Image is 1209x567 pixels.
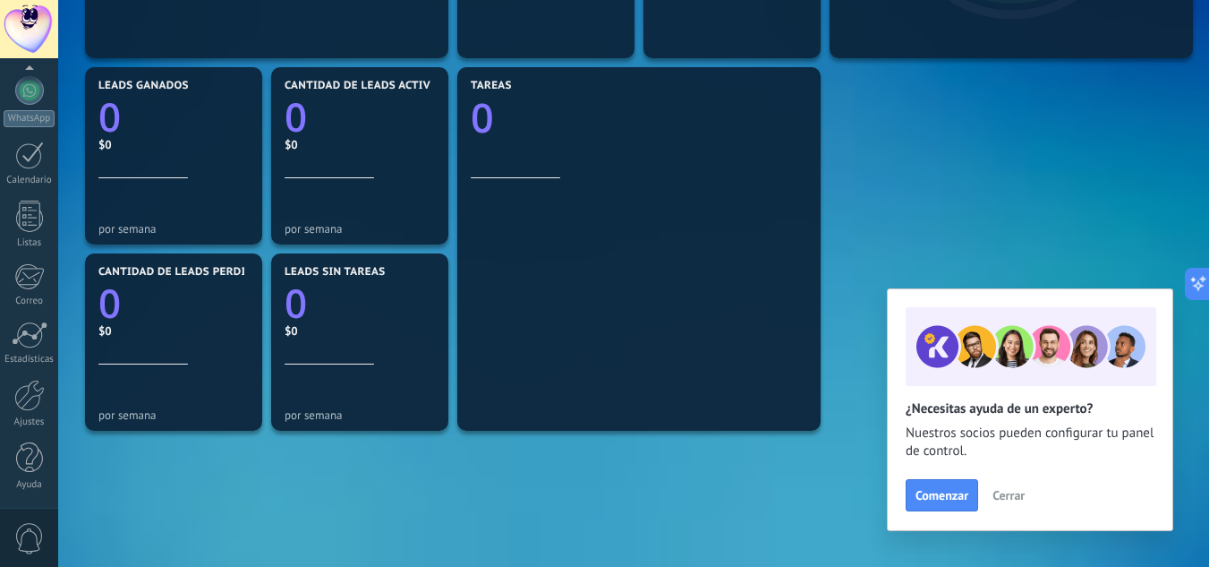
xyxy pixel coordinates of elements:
[98,408,249,422] div: por semana
[285,90,435,143] a: 0
[471,90,494,145] text: 0
[285,408,435,422] div: por semana
[984,482,1033,509] button: Cerrar
[4,237,55,249] div: Listas
[98,90,249,143] a: 0
[285,276,307,330] text: 0
[98,323,249,339] div: $0
[4,354,55,365] div: Estadísticas
[906,479,978,511] button: Comenzar
[285,276,435,330] a: 0
[915,489,968,502] span: Comenzar
[98,266,268,279] span: Cantidad de leads perdidos
[4,417,55,428] div: Ajustes
[285,266,385,279] span: Leads sin tareas
[98,276,249,330] a: 0
[285,222,435,236] div: por semana
[906,400,1154,417] h2: ¿Necesitas ayuda de un experto?
[471,80,512,92] span: Tareas
[471,90,807,145] a: 0
[98,80,189,92] span: Leads ganados
[285,137,435,152] div: $0
[4,296,55,307] div: Correo
[285,323,435,339] div: $0
[4,175,55,186] div: Calendario
[98,137,249,152] div: $0
[4,110,55,127] div: WhatsApp
[98,222,249,236] div: por semana
[285,80,445,92] span: Cantidad de leads activos
[906,425,1154,460] span: Nuestros socios pueden configurar tu panel de control.
[4,479,55,491] div: Ayuda
[992,489,1025,502] span: Cerrar
[98,90,121,143] text: 0
[98,276,121,330] text: 0
[285,90,307,143] text: 0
